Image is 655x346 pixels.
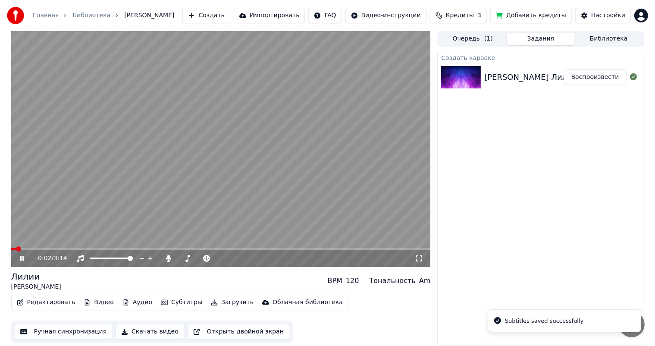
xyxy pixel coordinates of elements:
div: 120 [346,276,359,286]
div: [PERSON_NAME] [11,283,61,291]
div: / [38,254,59,263]
div: Тональность [370,276,416,286]
div: Лилии [11,271,61,283]
div: Облачная библиотека [273,298,343,307]
button: Видео-инструкции [345,8,426,23]
button: Настройки [575,8,631,23]
button: Воспроизвести [564,69,627,85]
button: Задания [507,33,575,45]
button: Редактировать [13,296,79,308]
div: Создать караоке [438,52,643,63]
span: 3 [477,11,481,20]
span: [PERSON_NAME] [124,11,174,20]
div: [PERSON_NAME] Лилии [484,71,577,83]
button: Субтитры [157,296,206,308]
span: 3:14 [53,254,67,263]
nav: breadcrumb [33,11,175,20]
button: Кредиты3 [430,8,487,23]
button: FAQ [308,8,342,23]
a: Главная [33,11,59,20]
button: Видео [80,296,117,308]
button: Аудио [119,296,156,308]
button: Создать [182,8,230,23]
div: BPM [328,276,342,286]
button: Ручная синхронизация [15,324,113,340]
button: Загрузить [207,296,257,308]
span: Кредиты [446,11,474,20]
button: Добавить кредиты [490,8,572,23]
div: Настройки [591,11,625,20]
div: Am [419,276,431,286]
span: ( 1 ) [484,35,493,43]
span: 0:02 [38,254,51,263]
button: Импортировать [234,8,305,23]
button: Очередь [439,33,507,45]
img: youka [7,7,24,24]
button: Скачать видео [116,324,184,340]
div: Subtitles saved successfully [505,317,583,325]
button: Библиотека [575,33,643,45]
button: Открыть двойной экран [188,324,289,340]
a: Библиотека [72,11,110,20]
